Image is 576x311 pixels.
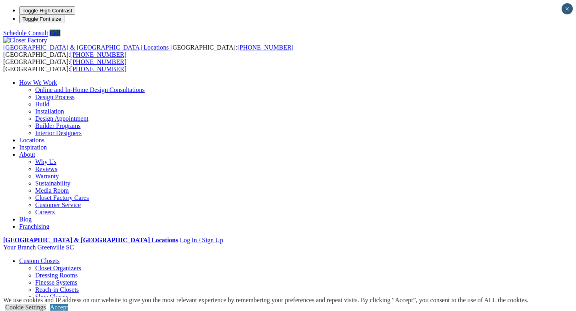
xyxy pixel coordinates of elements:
[3,44,170,51] a: [GEOGRAPHIC_DATA] & [GEOGRAPHIC_DATA] Locations
[3,297,528,304] div: We use cookies and IP address on our website to give you the most relevant experience by remember...
[22,8,72,14] span: Toggle High Contrast
[70,66,126,72] a: [PHONE_NUMBER]
[3,244,36,251] span: Your Branch
[50,304,68,311] a: Accept
[19,137,44,144] a: Locations
[19,257,60,264] a: Custom Closets
[35,194,89,201] a: Closet Factory Cares
[3,44,169,51] span: [GEOGRAPHIC_DATA] & [GEOGRAPHIC_DATA] Locations
[35,130,82,136] a: Interior Designers
[35,187,69,194] a: Media Room
[35,108,64,115] a: Installation
[35,94,74,100] a: Design Process
[3,237,178,243] a: [GEOGRAPHIC_DATA] & [GEOGRAPHIC_DATA] Locations
[5,304,46,311] a: Cookie Settings
[37,244,74,251] span: Greenville SC
[35,115,88,122] a: Design Appointment
[35,101,50,108] a: Build
[19,6,75,15] button: Toggle High Contrast
[70,51,126,58] a: [PHONE_NUMBER]
[35,180,70,187] a: Sustainability
[22,16,61,22] span: Toggle Font size
[562,3,573,14] button: Close
[50,30,60,36] a: Call
[35,279,77,286] a: Finesse Systems
[35,86,145,93] a: Online and In-Home Design Consultations
[180,237,223,243] a: Log In / Sign Up
[19,216,32,223] a: Blog
[3,244,74,251] a: Your Branch Greenville SC
[35,158,56,165] a: Why Us
[19,79,57,86] a: How We Work
[237,44,293,51] a: [PHONE_NUMBER]
[3,37,47,44] img: Closet Factory
[35,272,78,279] a: Dressing Rooms
[35,286,79,293] a: Reach-in Closets
[35,122,80,129] a: Builder Programs
[3,44,294,58] span: [GEOGRAPHIC_DATA]: [GEOGRAPHIC_DATA]:
[19,144,47,151] a: Inspiration
[19,223,50,230] a: Franchising
[35,209,55,215] a: Careers
[35,201,81,208] a: Customer Service
[19,151,35,158] a: About
[70,58,126,65] a: [PHONE_NUMBER]
[3,30,48,36] a: Schedule Consult
[35,165,57,172] a: Reviews
[35,173,59,179] a: Warranty
[35,293,68,300] a: Shoe Closets
[3,58,126,72] span: [GEOGRAPHIC_DATA]: [GEOGRAPHIC_DATA]:
[35,265,81,271] a: Closet Organizers
[19,15,64,23] button: Toggle Font size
